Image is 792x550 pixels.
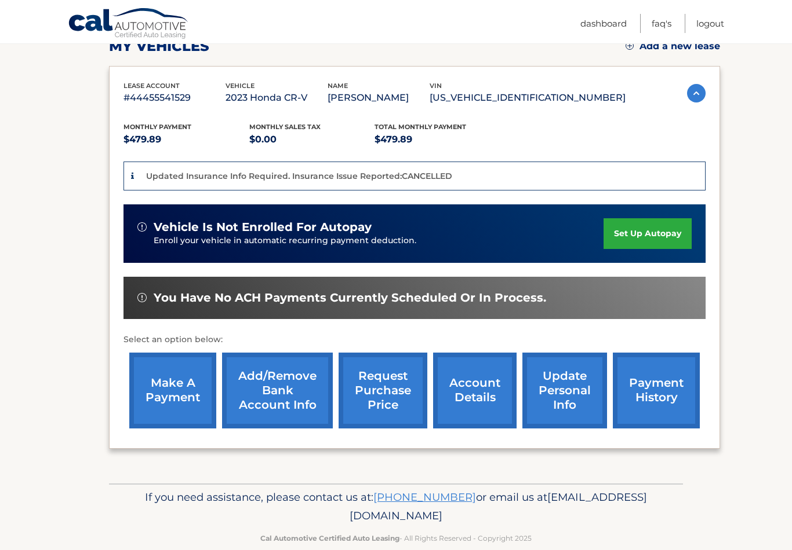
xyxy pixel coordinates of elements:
[154,234,604,247] p: Enroll your vehicle in automatic recurring payment deduction.
[626,41,720,52] a: Add a new lease
[249,131,375,148] p: $0.00
[226,82,255,90] span: vehicle
[626,42,634,50] img: add.svg
[109,38,209,55] h2: my vehicles
[328,90,430,106] p: [PERSON_NAME]
[696,14,724,33] a: Logout
[129,353,216,428] a: make a payment
[580,14,627,33] a: Dashboard
[249,123,321,131] span: Monthly sales Tax
[373,490,476,504] a: [PHONE_NUMBER]
[137,222,147,232] img: alert-white.svg
[117,488,675,525] p: If you need assistance, please contact us at: or email us at
[687,84,706,102] img: accordion-active.svg
[154,291,546,305] span: You have no ACH payments currently scheduled or in process.
[260,534,399,542] strong: Cal Automotive Certified Auto Leasing
[226,90,328,106] p: 2023 Honda CR-V
[375,123,466,131] span: Total Monthly Payment
[652,14,671,33] a: FAQ's
[339,353,427,428] a: request purchase price
[123,123,191,131] span: Monthly Payment
[137,293,147,302] img: alert-white.svg
[123,90,226,106] p: #44455541529
[154,220,372,234] span: vehicle is not enrolled for autopay
[433,353,517,428] a: account details
[123,333,706,347] p: Select an option below:
[328,82,348,90] span: name
[117,532,675,544] p: - All Rights Reserved - Copyright 2025
[613,353,700,428] a: payment history
[123,82,180,90] span: lease account
[222,353,333,428] a: Add/Remove bank account info
[430,82,442,90] span: vin
[430,90,626,106] p: [US_VEHICLE_IDENTIFICATION_NUMBER]
[522,353,607,428] a: update personal info
[68,8,190,41] a: Cal Automotive
[123,131,249,148] p: $479.89
[604,218,692,249] a: set up autopay
[375,131,500,148] p: $479.89
[146,171,452,181] p: Updated Insurance Info Required. Insurance Issue Reported:CANCELLED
